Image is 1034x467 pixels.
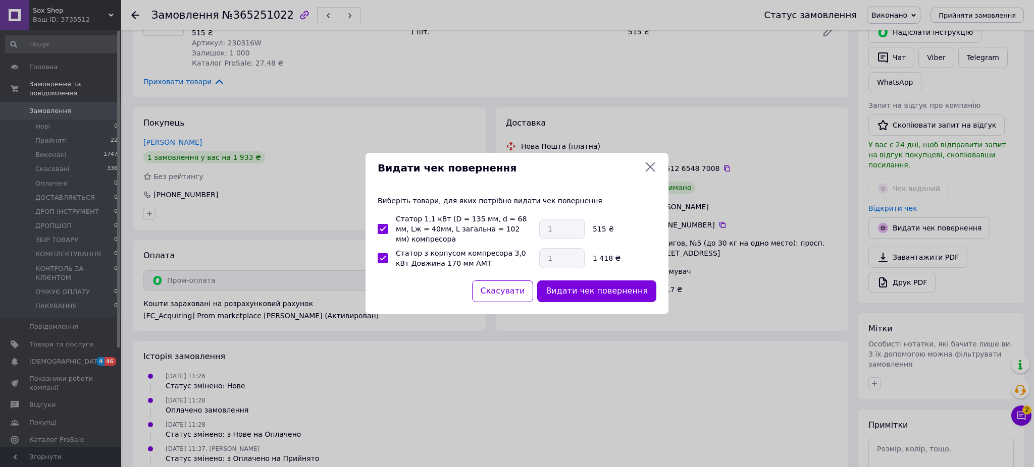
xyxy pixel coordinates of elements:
p: Виберіть товари, для яких потрібно видати чек повернення [378,196,656,206]
button: Видати чек повернення [537,280,656,302]
label: Статор з корпусом компресора 3,0 кВт Довжина 170 мм АМТ [396,249,526,267]
label: Статор 1,1 кВт (D = 135 мм, d = 68 мм, Lж = 40мм, L загальна = 102 мм) компресора [396,215,527,243]
span: Видати чек повернення [378,161,640,176]
div: 515 ₴ [589,224,660,234]
div: 1 418 ₴ [589,253,660,263]
button: Скасувати [472,280,534,302]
